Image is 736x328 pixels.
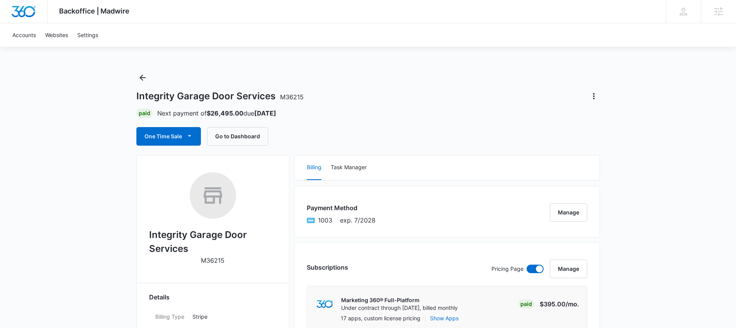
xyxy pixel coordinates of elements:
[207,127,268,146] button: Go to Dashboard
[341,314,420,322] p: 17 apps, custom license pricing
[73,23,103,47] a: Settings
[201,256,224,265] p: M36215
[341,304,458,312] p: Under contract through [DATE], billed monthly
[550,260,587,278] button: Manage
[566,300,579,308] span: /mo.
[136,127,201,146] button: One Time Sale
[588,90,600,102] button: Actions
[550,203,587,222] button: Manage
[318,216,332,225] span: American Express ending with
[157,109,276,118] p: Next payment of due
[280,93,304,101] span: M36215
[8,23,41,47] a: Accounts
[254,109,276,117] strong: [DATE]
[340,216,376,225] span: exp. 7/2028
[491,265,524,273] p: Pricing Page
[192,313,270,321] p: Stripe
[540,299,579,309] p: $395.00
[307,155,321,180] button: Billing
[430,314,459,322] button: Show Apps
[316,300,333,308] img: marketing360Logo
[41,23,73,47] a: Websites
[307,263,348,272] h3: Subscriptions
[307,203,376,212] h3: Payment Method
[149,292,170,302] span: Details
[149,228,277,256] h2: Integrity Garage Door Services
[341,296,458,304] p: Marketing 360® Full-Platform
[136,71,149,84] button: Back
[136,90,304,102] h1: Integrity Garage Door Services
[155,313,186,321] dt: Billing Type
[518,299,534,309] div: Paid
[207,109,243,117] strong: $26,495.00
[59,7,129,15] span: Backoffice | Madwire
[136,109,153,118] div: Paid
[331,155,367,180] button: Task Manager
